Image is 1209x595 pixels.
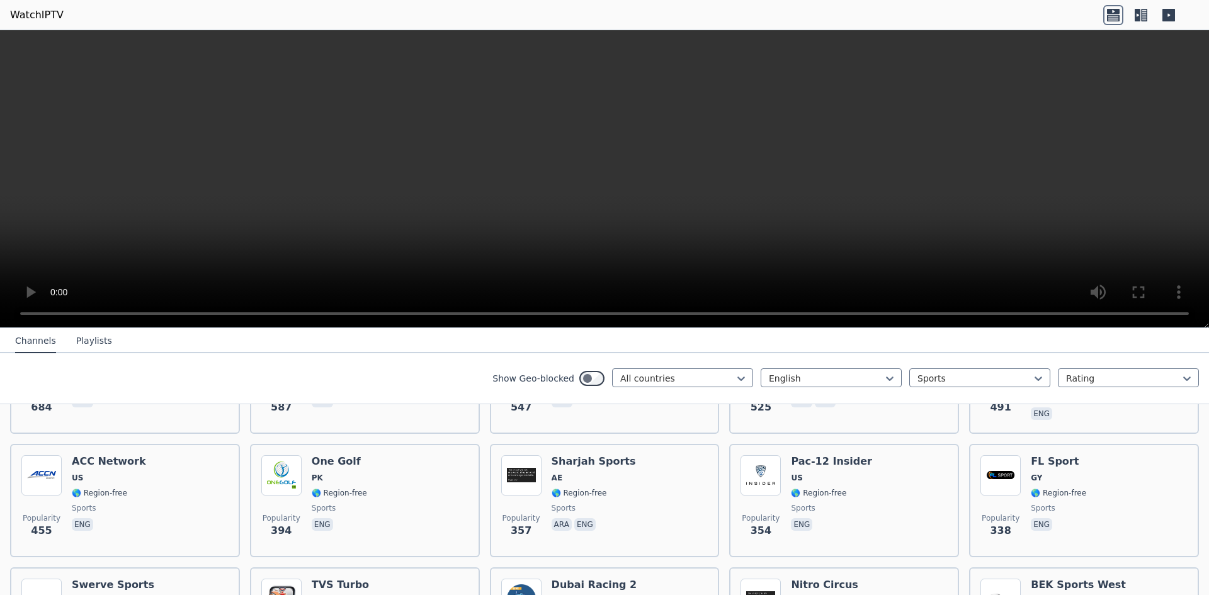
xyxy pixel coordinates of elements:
p: eng [312,518,333,531]
h6: BEK Sports West [1031,579,1126,591]
h6: FL Sport [1031,455,1086,468]
span: 338 [990,523,1011,538]
span: Popularity [23,513,60,523]
p: eng [1031,407,1052,420]
img: Pac-12 Insider [741,455,781,496]
span: GY [1031,473,1042,483]
img: ACC Network [21,455,62,496]
a: WatchIPTV [10,8,64,23]
span: Popularity [502,513,540,523]
h6: Sharjah Sports [552,455,636,468]
p: ara [552,518,572,531]
span: 394 [271,523,292,538]
span: 🌎 Region-free [552,488,607,498]
p: eng [574,518,596,531]
span: 🌎 Region-free [1031,488,1086,498]
span: 684 [31,400,52,415]
img: Sharjah Sports [501,455,542,496]
span: Popularity [982,513,1019,523]
span: 455 [31,523,52,538]
span: sports [72,503,96,513]
span: US [791,473,802,483]
span: sports [791,503,815,513]
span: Popularity [742,513,780,523]
span: 354 [751,523,771,538]
p: eng [791,518,812,531]
label: Show Geo-blocked [492,372,574,385]
p: eng [1031,518,1052,531]
h6: ACC Network [72,455,146,468]
span: 547 [511,400,531,415]
span: 491 [990,400,1011,415]
h6: Pac-12 Insider [791,455,872,468]
span: sports [1031,503,1055,513]
span: sports [552,503,576,513]
h6: TVS Turbo [312,579,369,591]
span: Popularity [263,513,300,523]
span: US [72,473,83,483]
span: 357 [511,523,531,538]
h6: Dubai Racing 2 [552,579,637,591]
span: sports [312,503,336,513]
span: PK [312,473,323,483]
h6: Nitro Circus [791,579,858,591]
p: eng [72,518,93,531]
button: Playlists [76,329,112,353]
span: 587 [271,400,292,415]
span: 🌎 Region-free [312,488,367,498]
span: 525 [751,400,771,415]
img: One Golf [261,455,302,496]
h6: Swerve Sports [72,579,154,591]
span: 🌎 Region-free [72,488,127,498]
span: AE [552,473,562,483]
h6: One Golf [312,455,367,468]
img: FL Sport [980,455,1021,496]
span: 🌎 Region-free [791,488,846,498]
button: Channels [15,329,56,353]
